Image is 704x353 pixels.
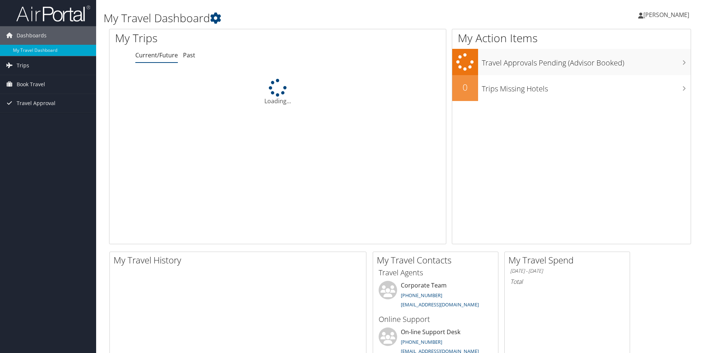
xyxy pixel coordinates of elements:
[115,30,300,46] h1: My Trips
[135,51,178,59] a: Current/Future
[401,301,479,308] a: [EMAIL_ADDRESS][DOMAIN_NAME]
[17,26,47,45] span: Dashboards
[401,339,442,345] a: [PHONE_NUMBER]
[482,54,691,68] h3: Travel Approvals Pending (Advisor Booked)
[16,5,90,22] img: airportal-logo.png
[510,278,624,286] h6: Total
[379,268,493,278] h3: Travel Agents
[17,56,29,75] span: Trips
[109,79,446,105] div: Loading...
[452,49,691,75] a: Travel Approvals Pending (Advisor Booked)
[401,292,442,299] a: [PHONE_NUMBER]
[452,30,691,46] h1: My Action Items
[375,281,496,311] li: Corporate Team
[508,254,630,266] h2: My Travel Spend
[114,254,366,266] h2: My Travel History
[452,81,478,94] h2: 0
[104,10,499,26] h1: My Travel Dashboard
[17,75,45,94] span: Book Travel
[452,75,691,101] a: 0Trips Missing Hotels
[510,268,624,275] h6: [DATE] - [DATE]
[482,80,691,94] h3: Trips Missing Hotels
[379,314,493,325] h3: Online Support
[377,254,498,266] h2: My Travel Contacts
[17,94,55,112] span: Travel Approval
[638,4,697,26] a: [PERSON_NAME]
[643,11,689,19] span: [PERSON_NAME]
[183,51,195,59] a: Past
